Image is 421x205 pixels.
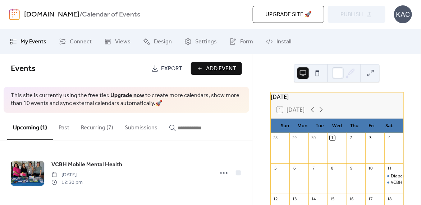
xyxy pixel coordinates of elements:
[394,5,412,23] div: KAC
[54,32,97,51] a: Connect
[240,38,253,46] span: Form
[24,8,79,22] a: [DOMAIN_NAME]
[294,119,311,133] div: Mon
[138,32,177,51] a: Design
[346,119,363,133] div: Thu
[273,166,278,171] div: 5
[20,38,46,46] span: My Events
[195,38,217,46] span: Settings
[311,196,316,201] div: 14
[380,119,398,133] div: Sat
[367,166,373,171] div: 10
[154,38,172,46] span: Design
[265,10,312,19] span: Upgrade site 🚀
[292,135,297,140] div: 29
[99,32,136,51] a: Views
[367,196,373,201] div: 17
[273,135,278,140] div: 28
[384,173,403,179] div: Diaper Distribution in Fillmore
[276,38,291,46] span: Install
[51,179,83,186] span: 12:30 pm
[51,171,83,179] span: [DATE]
[349,135,354,140] div: 2
[384,180,403,186] div: VCBH Mobile Mental Health
[53,113,75,139] button: Past
[51,160,122,170] a: VCBH Mobile Mental Health
[276,119,294,133] div: Sun
[386,166,392,171] div: 11
[260,32,297,51] a: Install
[386,135,392,140] div: 4
[311,135,316,140] div: 30
[273,196,278,201] div: 12
[349,196,354,201] div: 16
[271,92,403,101] div: [DATE]
[206,65,237,73] span: Add Event
[292,196,297,201] div: 13
[11,92,242,108] span: This site is currently using the free tier. to create more calendars, show more than 10 events an...
[4,32,52,51] a: My Events
[311,166,316,171] div: 7
[330,166,335,171] div: 8
[328,119,346,133] div: Wed
[79,8,82,22] b: /
[349,166,354,171] div: 9
[115,38,131,46] span: Views
[386,196,392,201] div: 18
[311,119,328,133] div: Tue
[146,62,188,75] a: Export
[161,65,183,73] span: Export
[363,119,380,133] div: Fri
[110,90,144,101] a: Upgrade now
[224,32,258,51] a: Form
[179,32,222,51] a: Settings
[119,113,163,139] button: Submissions
[330,196,335,201] div: 15
[292,166,297,171] div: 6
[253,6,324,23] button: Upgrade site 🚀
[7,113,53,140] button: Upcoming (1)
[9,9,20,20] img: logo
[367,135,373,140] div: 3
[82,8,141,22] b: Calendar of Events
[191,62,242,75] button: Add Event
[75,113,119,139] button: Recurring (7)
[70,38,92,46] span: Connect
[330,135,335,140] div: 1
[11,61,36,77] span: Events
